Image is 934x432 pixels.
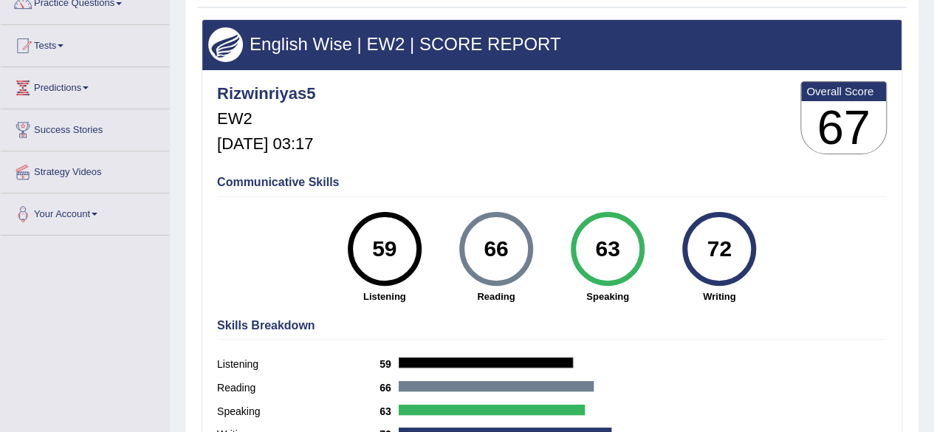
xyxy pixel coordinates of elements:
[469,218,523,280] div: 66
[559,289,656,304] strong: Speaking
[1,67,169,104] a: Predictions
[806,85,881,97] b: Overall Score
[217,176,887,189] h4: Communicative Skills
[380,382,399,394] b: 66
[336,289,433,304] strong: Listening
[671,289,768,304] strong: Writing
[217,319,887,332] h4: Skills Breakdown
[217,380,380,396] label: Reading
[801,101,886,154] h3: 67
[580,218,634,280] div: 63
[380,405,399,417] b: 63
[217,135,315,153] h5: [DATE] 03:17
[357,218,411,280] div: 59
[217,357,380,372] label: Listening
[693,218,746,280] div: 72
[1,25,169,62] a: Tests
[208,35,896,54] h3: English Wise | EW2 | SCORE REPORT
[380,358,399,370] b: 59
[447,289,544,304] strong: Reading
[1,193,169,230] a: Your Account
[217,85,315,103] h4: Rizwinriyas5
[1,109,169,146] a: Success Stories
[217,404,380,419] label: Speaking
[217,110,315,128] h5: EW2
[1,151,169,188] a: Strategy Videos
[208,27,243,62] img: wings.png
